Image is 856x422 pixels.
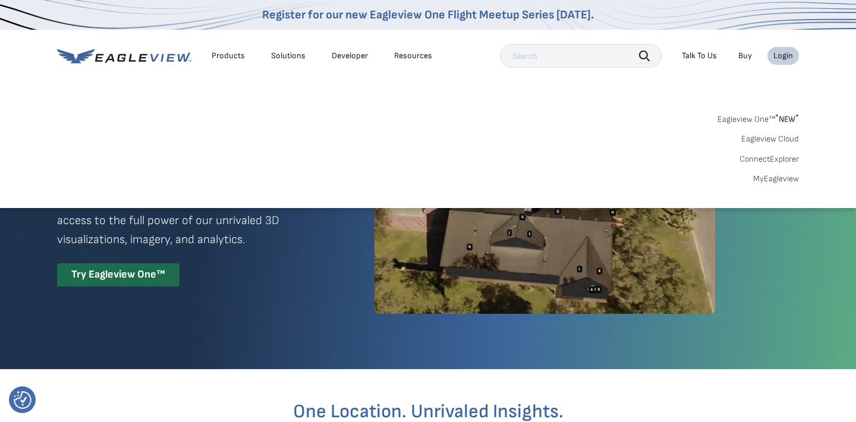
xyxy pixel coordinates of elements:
[212,51,245,61] div: Products
[66,402,790,421] h2: One Location. Unrivaled Insights.
[14,391,32,409] img: Revisit consent button
[57,263,180,286] div: Try Eagleview One™
[773,51,793,61] div: Login
[775,114,799,124] span: NEW
[14,391,32,409] button: Consent Preferences
[739,154,799,165] a: ConnectExplorer
[262,8,594,22] a: Register for our new Eagleview One Flight Meetup Series [DATE].
[738,51,752,61] a: Buy
[57,192,332,249] p: A premium digital experience that provides seamless access to the full power of our unrivaled 3D ...
[741,134,799,144] a: Eagleview Cloud
[394,51,432,61] div: Resources
[682,51,717,61] div: Talk To Us
[500,44,662,68] input: Search
[753,174,799,184] a: MyEagleview
[271,51,306,61] div: Solutions
[717,111,799,124] a: Eagleview One™*NEW*
[332,51,368,61] a: Developer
